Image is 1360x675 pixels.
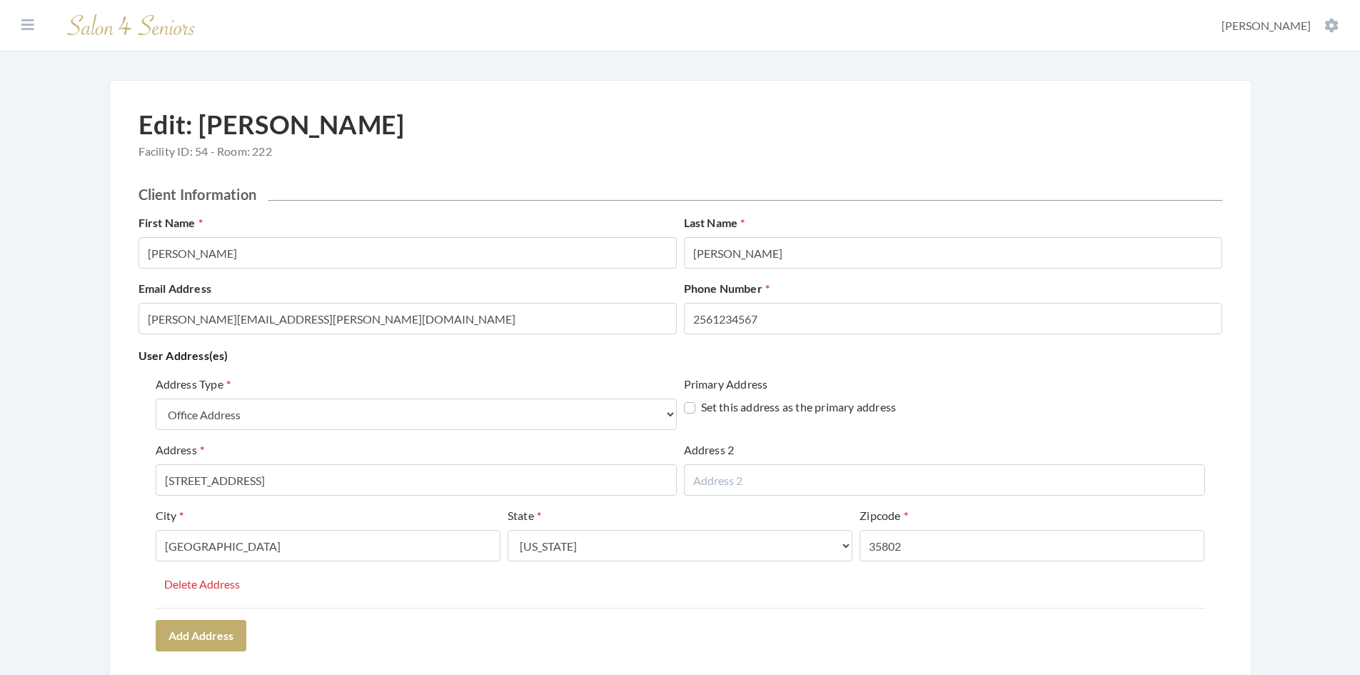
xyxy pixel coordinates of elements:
input: Enter Phone Number [684,303,1222,334]
h2: Client Information [138,186,1222,203]
p: User Address(es) [138,346,1222,366]
label: Primary Address [684,376,768,393]
span: Facility ID: 54 - Room: 222 [138,143,405,160]
h1: Edit: [PERSON_NAME] [138,109,405,169]
span: [PERSON_NAME] [1222,19,1311,32]
label: State [508,507,541,524]
label: Zipcode [860,507,908,524]
label: Email Address [138,280,212,297]
label: Set this address as the primary address [684,399,897,416]
input: Enter Last Name [684,237,1222,269]
label: Last Name [684,214,745,231]
input: City [156,530,500,561]
button: Add Address [156,620,246,651]
img: Salon 4 Seniors [60,9,203,42]
label: Phone Number [684,280,770,297]
button: [PERSON_NAME] [1217,18,1343,34]
input: Enter Email Address [138,303,677,334]
label: First Name [138,214,203,231]
label: Address 2 [684,441,735,459]
label: City [156,507,184,524]
input: Address [156,464,677,496]
button: Delete Address [156,573,248,596]
input: Enter First Name [138,237,677,269]
input: Address 2 [684,464,1205,496]
label: Address [156,441,205,459]
input: Zipcode [860,530,1204,561]
label: Address Type [156,376,231,393]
